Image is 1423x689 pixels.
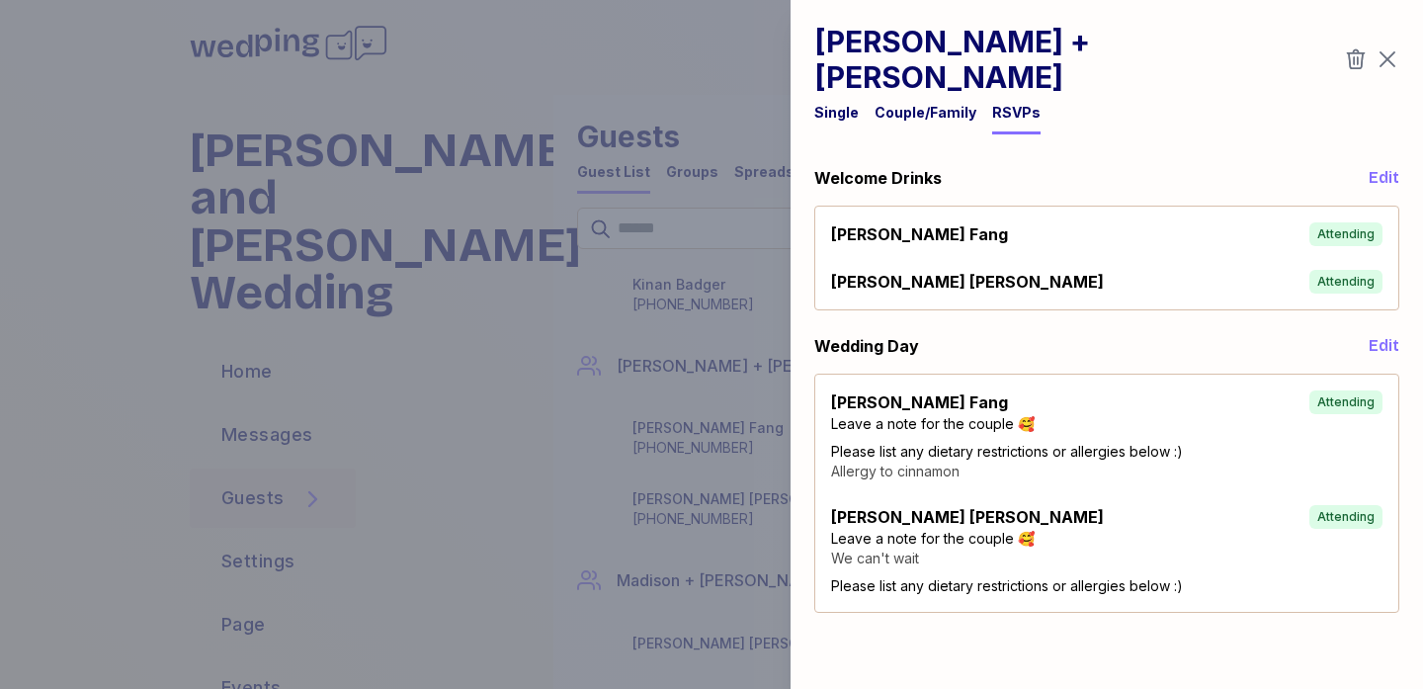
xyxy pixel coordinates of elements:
[1309,505,1382,529] div: Attending
[831,270,1104,294] div: [PERSON_NAME] [PERSON_NAME]
[831,529,1382,549] div: Leave a note for the couple 🥰
[831,549,1382,568] div: We can't wait
[992,103,1041,123] div: RSVPs
[875,103,976,123] div: Couple/Family
[1309,222,1382,246] div: Attending
[1309,270,1382,294] div: Attending
[831,442,1382,462] div: Please list any dietary restrictions or allergies below :)
[831,222,1008,246] div: [PERSON_NAME] Fang
[831,414,1382,434] div: Leave a note for the couple 🥰
[831,462,1382,481] div: Allergy to cinnamon
[814,166,942,190] div: Welcome Drinks
[814,24,1344,95] h1: [PERSON_NAME] + [PERSON_NAME]
[814,103,859,123] div: Single
[1369,334,1399,358] button: Edit
[831,390,1008,414] div: [PERSON_NAME] Fang
[1309,390,1382,414] div: Attending
[1369,166,1399,190] button: Edit
[831,576,1382,596] div: Please list any dietary restrictions or allergies below :)
[814,334,919,358] div: Wedding Day
[831,505,1104,529] div: [PERSON_NAME] [PERSON_NAME]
